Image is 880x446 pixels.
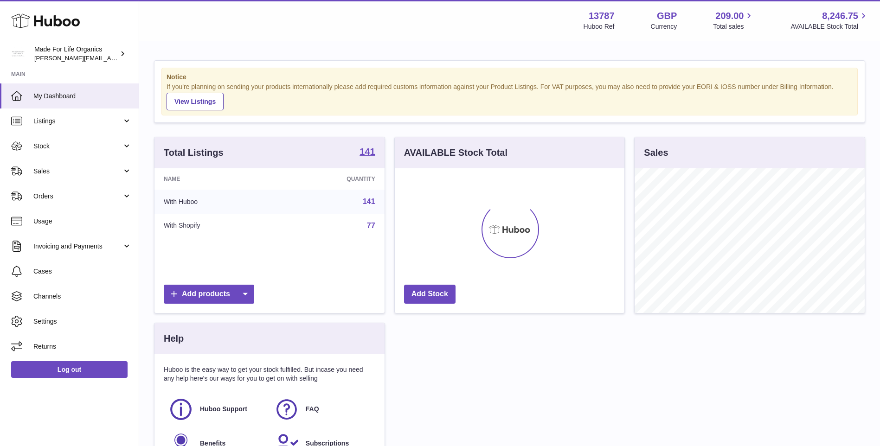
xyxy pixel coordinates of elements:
a: View Listings [167,93,224,110]
th: Name [154,168,278,190]
h3: Sales [644,147,668,159]
span: Returns [33,342,132,351]
a: 141 [360,147,375,158]
a: 141 [363,198,375,205]
a: 209.00 Total sales [713,10,754,31]
span: Orders [33,192,122,201]
a: Huboo Support [168,397,265,422]
a: Log out [11,361,128,378]
span: Total sales [713,22,754,31]
div: Made For Life Organics [34,45,118,63]
span: FAQ [306,405,319,414]
span: Sales [33,167,122,176]
a: FAQ [274,397,371,422]
span: Cases [33,267,132,276]
div: Currency [651,22,677,31]
td: With Huboo [154,190,278,214]
h3: Help [164,332,184,345]
span: Usage [33,217,132,226]
a: Add Stock [404,285,456,304]
a: 77 [367,222,375,229]
span: 8,246.75 [822,10,858,22]
span: Channels [33,292,132,301]
span: [PERSON_NAME][EMAIL_ADDRESS][PERSON_NAME][DOMAIN_NAME] [34,54,236,62]
h3: Total Listings [164,147,224,159]
span: Settings [33,317,132,326]
span: Listings [33,117,122,126]
strong: 13787 [589,10,615,22]
p: Huboo is the easy way to get your stock fulfilled. But incase you need any help here's our ways f... [164,365,375,383]
strong: 141 [360,147,375,156]
span: 209.00 [715,10,744,22]
span: My Dashboard [33,92,132,101]
td: With Shopify [154,214,278,238]
th: Quantity [278,168,384,190]
span: Huboo Support [200,405,247,414]
span: Invoicing and Payments [33,242,122,251]
div: Huboo Ref [584,22,615,31]
img: geoff.winwood@madeforlifeorganics.com [11,47,25,61]
a: 8,246.75 AVAILABLE Stock Total [790,10,869,31]
div: If you're planning on sending your products internationally please add required customs informati... [167,83,853,110]
a: Add products [164,285,254,304]
span: Stock [33,142,122,151]
span: AVAILABLE Stock Total [790,22,869,31]
h3: AVAILABLE Stock Total [404,147,507,159]
strong: Notice [167,73,853,82]
strong: GBP [657,10,677,22]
